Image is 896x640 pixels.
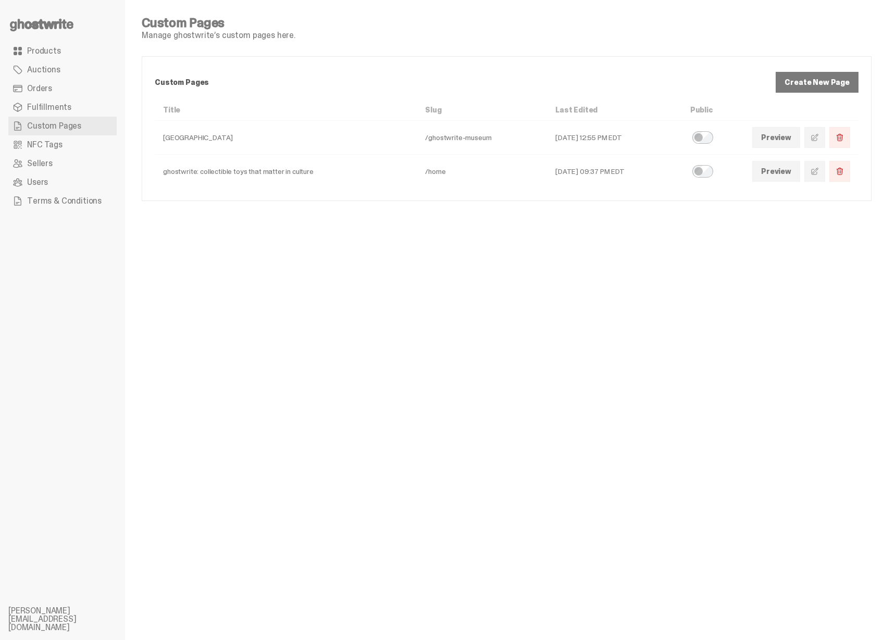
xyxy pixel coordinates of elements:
[417,121,547,155] td: /ghostwrite-museum
[547,99,682,121] th: Last Edited
[155,79,776,86] p: Custom Pages
[8,60,117,79] a: Auctions
[27,122,81,130] span: Custom Pages
[752,161,800,182] a: Preview
[142,31,295,40] p: Manage ghostwrite’s custom pages here.
[27,103,71,111] span: Fulfillments
[547,121,682,155] td: [DATE] 12:55 PM EDT
[27,178,48,186] span: Users
[547,155,682,189] td: [DATE] 09:37 PM EDT
[155,155,417,189] td: ghostwrite: collectible toys that matter in culture
[27,66,60,74] span: Auctions
[417,155,547,189] td: /home
[27,197,102,205] span: Terms & Conditions
[8,135,117,154] a: NFC Tags
[155,121,417,155] td: [GEOGRAPHIC_DATA]
[8,42,117,60] a: Products
[8,607,133,632] li: [PERSON_NAME][EMAIL_ADDRESS][DOMAIN_NAME]
[8,98,117,117] a: Fulfillments
[752,127,800,148] a: Preview
[27,141,63,149] span: NFC Tags
[27,159,53,168] span: Sellers
[682,99,744,121] th: Public
[417,99,547,121] th: Slug
[8,154,117,173] a: Sellers
[27,47,61,55] span: Products
[8,192,117,210] a: Terms & Conditions
[776,72,858,93] a: Create New Page
[8,117,117,135] a: Custom Pages
[142,17,295,29] h4: Custom Pages
[27,84,52,93] span: Orders
[8,79,117,98] a: Orders
[155,99,417,121] th: Title
[8,173,117,192] a: Users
